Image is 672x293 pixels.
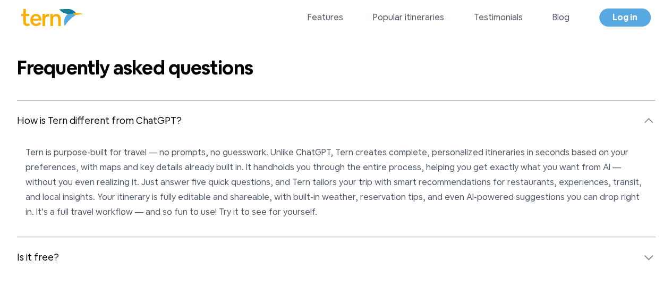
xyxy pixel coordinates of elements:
img: Logo [21,9,83,26]
span: How is Tern different from ChatGPT? [17,113,182,128]
span: Log in [613,12,637,23]
button: Is it free? [17,237,655,278]
a: Blog [552,11,569,24]
h2: Frequently asked questions [17,57,655,79]
a: Log in [599,9,651,27]
button: How is Tern different from ChatGPT? [17,101,655,141]
a: Features [308,11,343,24]
span: Is it free? [17,250,59,265]
p: Tern is purpose-built for travel — no prompts, no guesswork. Unlike ChatGPT, Tern creates complet... [25,145,647,220]
a: Testimonials [474,11,523,24]
a: Popular itineraries [373,11,444,24]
